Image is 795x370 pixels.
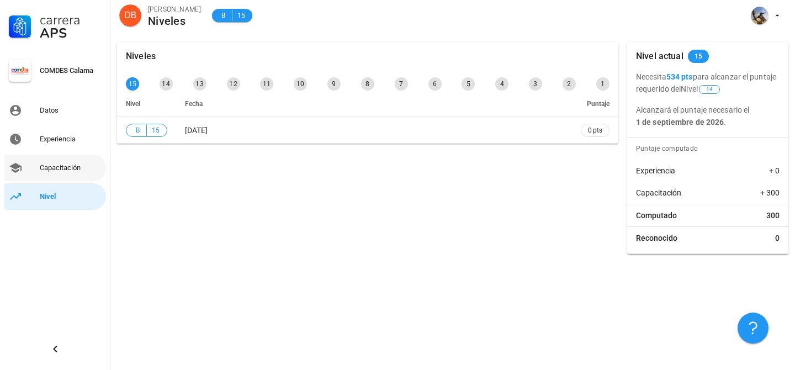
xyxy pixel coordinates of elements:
[760,187,780,198] span: + 300
[636,71,780,95] p: Necesita para alcanzar el puntaje requerido del
[636,187,681,198] span: Capacitación
[133,125,142,136] span: B
[40,66,102,75] div: COMDES Calama
[185,126,208,135] span: [DATE]
[119,4,141,27] div: avatar
[327,77,341,91] div: 9
[176,91,572,117] th: Fecha
[40,106,102,115] div: Datos
[185,100,203,108] span: Fecha
[126,77,139,91] div: 15
[4,155,106,181] a: Capacitación
[495,77,508,91] div: 4
[632,138,788,160] div: Puntaje computado
[751,7,768,24] div: avatar
[563,77,576,91] div: 2
[636,104,780,128] p: Alcanzará el puntaje necesario el .
[529,77,542,91] div: 3
[695,50,703,63] span: 15
[260,77,273,91] div: 11
[40,13,102,27] div: Carrera
[126,100,140,108] span: Nivel
[766,210,780,221] span: 300
[219,10,227,21] span: B
[636,210,677,221] span: Computado
[775,232,780,244] span: 0
[40,163,102,172] div: Capacitación
[666,72,693,81] b: 534 pts
[40,27,102,40] div: APS
[151,125,160,136] span: 15
[636,42,683,71] div: Nivel actual
[148,15,201,27] div: Niveles
[4,97,106,124] a: Datos
[193,77,206,91] div: 13
[681,84,721,93] span: Nivel
[395,77,408,91] div: 7
[769,165,780,176] span: + 0
[126,42,156,71] div: Niveles
[148,4,201,15] div: [PERSON_NAME]
[462,77,475,91] div: 5
[706,86,713,93] span: 14
[361,77,374,91] div: 8
[160,77,173,91] div: 14
[40,135,102,144] div: Experiencia
[4,183,106,210] a: Nivel
[40,192,102,201] div: Nivel
[636,118,724,126] b: 1 de septiembre de 2026
[117,91,176,117] th: Nivel
[596,77,609,91] div: 1
[124,4,136,27] span: DB
[636,165,675,176] span: Experiencia
[4,126,106,152] a: Experiencia
[428,77,442,91] div: 6
[294,77,307,91] div: 10
[588,125,602,136] span: 0 pts
[636,232,677,244] span: Reconocido
[572,91,618,117] th: Puntaje
[587,100,609,108] span: Puntaje
[227,77,240,91] div: 12
[237,10,246,21] span: 15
